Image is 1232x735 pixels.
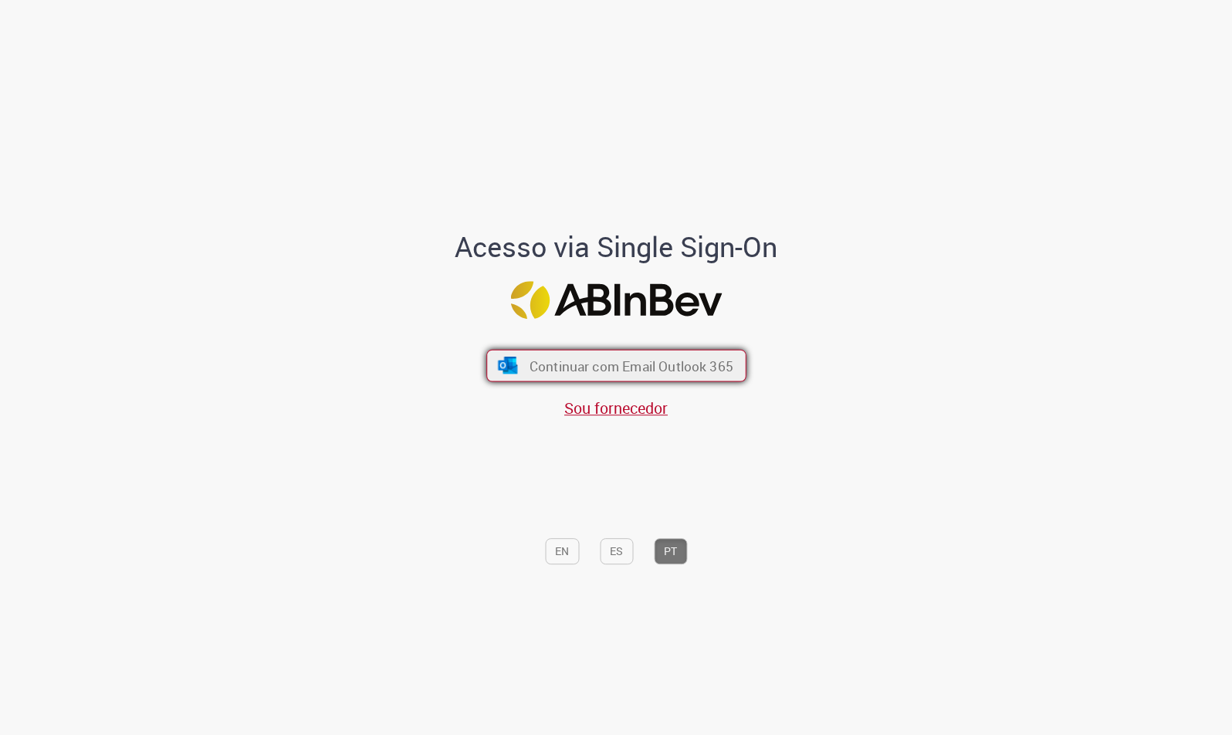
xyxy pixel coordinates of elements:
img: Logo ABInBev [510,281,722,319]
button: EN [545,538,579,564]
button: PT [654,538,687,564]
button: ícone Azure/Microsoft 360 Continuar com Email Outlook 365 [486,349,746,381]
button: ES [600,538,633,564]
img: ícone Azure/Microsoft 360 [496,357,519,374]
h1: Acesso via Single Sign-On [402,232,831,262]
a: Sou fornecedor [564,398,668,418]
span: Continuar com Email Outlook 365 [529,357,733,374]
